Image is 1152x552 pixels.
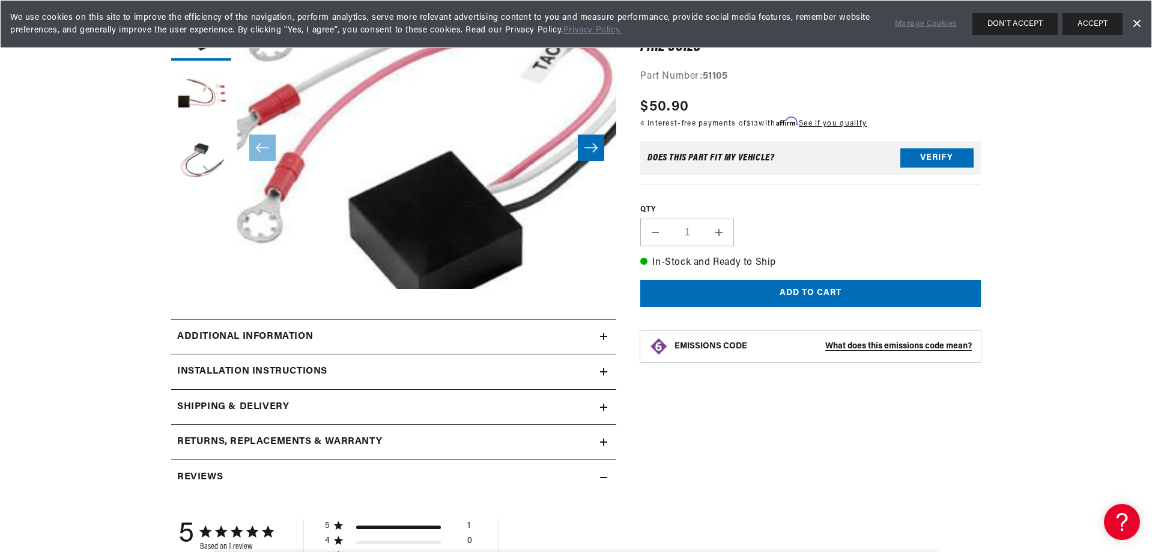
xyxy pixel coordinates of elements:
label: QTY [640,205,981,215]
img: Emissions code [649,337,668,356]
strong: What does this emissions code mean? [825,342,972,351]
summary: Returns, Replacements & Warranty [171,425,616,459]
p: 4 interest-free payments of with . [640,118,867,129]
div: 5 [325,521,330,532]
summary: Reviews [171,460,616,495]
a: See if you qualify - Learn more about Affirm Financing (opens in modal) [799,120,867,127]
div: Based on 1 review [200,542,273,551]
div: Part Number: [640,69,981,85]
button: Load image 2 in gallery view [171,67,231,127]
summary: Installation instructions [171,354,616,389]
h1: Compu-Fire 51105 - Tach Adapter for use with Single Fire Coils [640,29,981,54]
h2: Installation instructions [177,364,327,380]
button: ACCEPT [1063,13,1123,35]
span: Affirm [776,117,797,126]
span: $50.90 [640,96,689,118]
p: In-Stock and Ready to Ship [640,255,981,271]
div: 4 star by 0 reviews [325,536,472,551]
div: 0 [467,536,472,551]
button: Verify [900,148,974,168]
div: 1 [467,521,470,536]
div: 5 [178,519,194,551]
span: $13 [747,120,759,127]
span: We use cookies on this site to improve the efficiency of the navigation, perform analytics, serve... [10,11,878,37]
button: Slide right [578,135,604,161]
a: Dismiss Banner [1127,15,1145,33]
summary: Additional information [171,320,616,354]
button: Load image 3 in gallery view [171,133,231,193]
media-gallery: Gallery Viewer [171,1,616,295]
div: Does This part fit My vehicle? [647,153,774,163]
strong: EMISSIONS CODE [675,342,747,351]
summary: Shipping & Delivery [171,390,616,425]
h2: Reviews [177,470,223,485]
button: DON'T ACCEPT [972,13,1058,35]
strong: 51105 [703,71,728,81]
button: Add to cart [640,280,981,307]
div: 5 star by 1 reviews [325,521,472,536]
h2: Additional information [177,329,313,345]
h2: Returns, Replacements & Warranty [177,434,382,450]
button: Slide left [249,135,276,161]
div: 4 [325,536,330,547]
button: EMISSIONS CODEWhat does this emissions code mean? [675,341,972,352]
a: Manage Cookies [895,18,957,31]
h2: Shipping & Delivery [177,399,289,415]
a: Privacy Policy. [563,26,622,35]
